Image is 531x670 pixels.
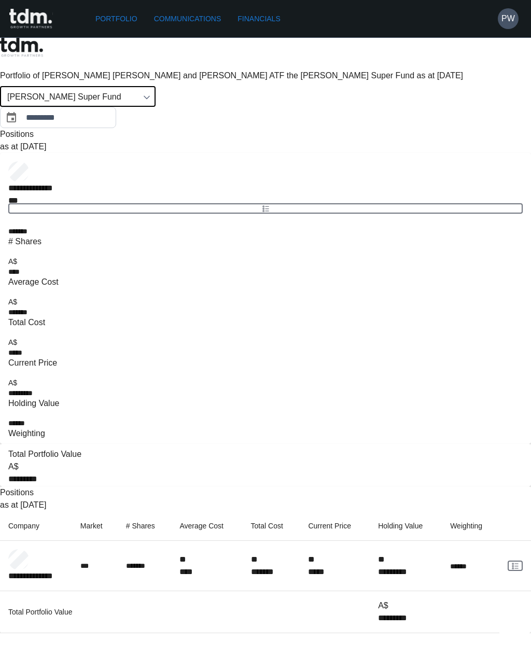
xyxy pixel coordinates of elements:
[8,397,59,410] p: Holding Value
[1,107,22,128] button: Choose date, selected date is Jul 31, 2025
[8,460,81,473] p: A$
[262,205,268,211] g: rgba(16, 24, 40, 0.6
[8,337,57,347] p: A$
[8,316,45,329] p: Total Cost
[501,12,515,25] h6: PW
[72,511,118,541] th: Market
[118,511,172,541] th: # Shares
[8,448,81,460] p: Total Portfolio Value
[512,563,518,568] g: rgba(16, 24, 40, 0.6
[508,561,523,571] a: View Client Communications
[243,511,300,541] th: Total Cost
[8,427,45,440] p: Weighting
[91,9,142,29] a: Portfolio
[233,9,284,29] a: Financials
[8,256,59,267] p: A$
[8,297,45,307] p: A$
[150,9,226,29] a: Communications
[8,357,57,369] p: Current Price
[8,378,59,388] p: A$
[442,511,499,541] th: Weighting
[171,511,242,541] th: Average Cost
[370,511,442,541] th: Holding Value
[8,203,523,214] a: View Client Communications
[300,511,370,541] th: Current Price
[8,235,41,248] p: # Shares
[8,276,59,288] p: Average Cost
[378,599,434,612] p: A$
[498,8,519,29] button: PW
